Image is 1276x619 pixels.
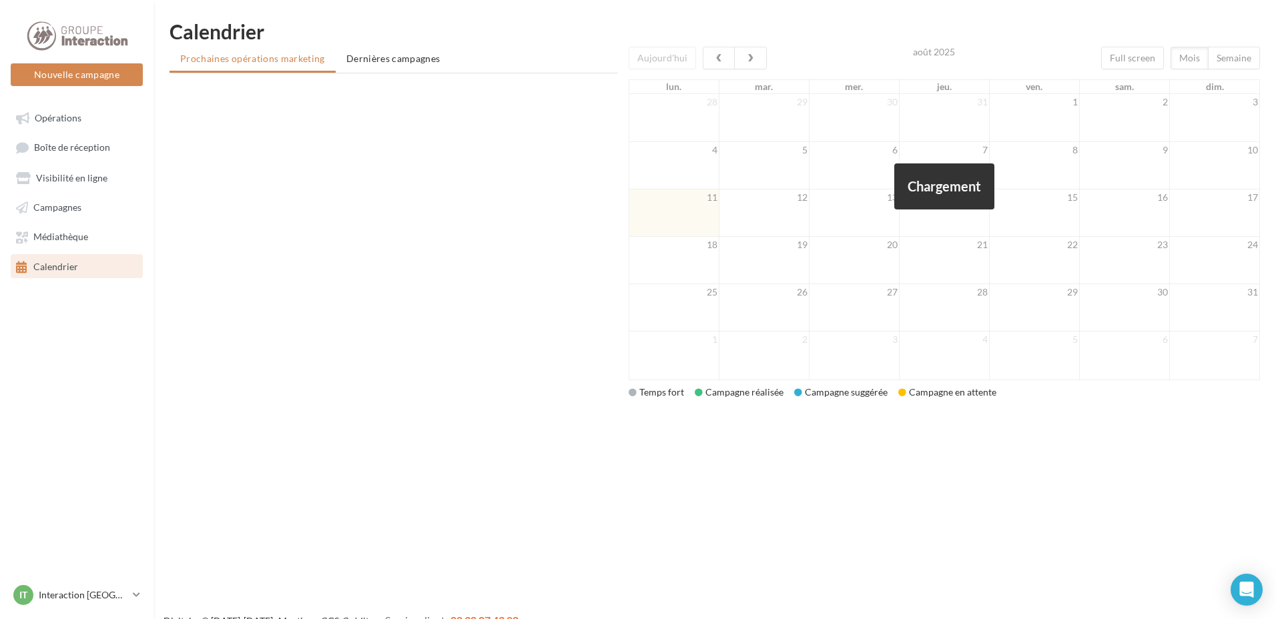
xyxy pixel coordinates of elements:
[8,254,145,278] a: Calendrier
[629,47,1261,380] div: '
[36,172,107,183] span: Visibilité en ligne
[33,261,78,272] span: Calendrier
[695,386,783,399] div: Campagne réalisée
[170,21,1260,41] h1: Calendrier
[180,53,325,64] span: Prochaines opérations marketing
[629,386,684,399] div: Temps fort
[39,588,127,602] p: Interaction [GEOGRAPHIC_DATA]
[8,165,145,189] a: Visibilité en ligne
[35,112,81,123] span: Opérations
[1231,574,1263,606] div: Open Intercom Messenger
[8,135,145,159] a: Boîte de réception
[8,224,145,248] a: Médiathèque
[11,63,143,86] button: Nouvelle campagne
[11,582,143,608] a: IT Interaction [GEOGRAPHIC_DATA]
[8,195,145,219] a: Campagnes
[33,231,88,243] span: Médiathèque
[346,53,440,64] span: Dernières campagnes
[898,386,996,399] div: Campagne en attente
[794,386,888,399] div: Campagne suggérée
[894,163,994,209] div: Chargement
[19,588,27,602] span: IT
[8,105,145,129] a: Opérations
[33,201,81,213] span: Campagnes
[34,142,110,153] span: Boîte de réception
